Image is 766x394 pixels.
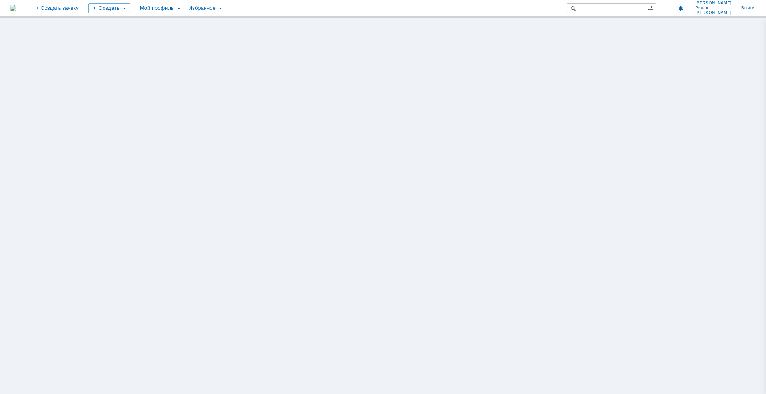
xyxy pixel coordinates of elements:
[647,4,656,11] span: Расширенный поиск
[695,1,732,6] span: [PERSON_NAME]
[10,5,16,11] a: Перейти на домашнюю страницу
[88,3,130,13] div: Создать
[10,5,16,11] img: logo
[695,6,732,11] span: Роман
[695,11,732,16] span: [PERSON_NAME]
